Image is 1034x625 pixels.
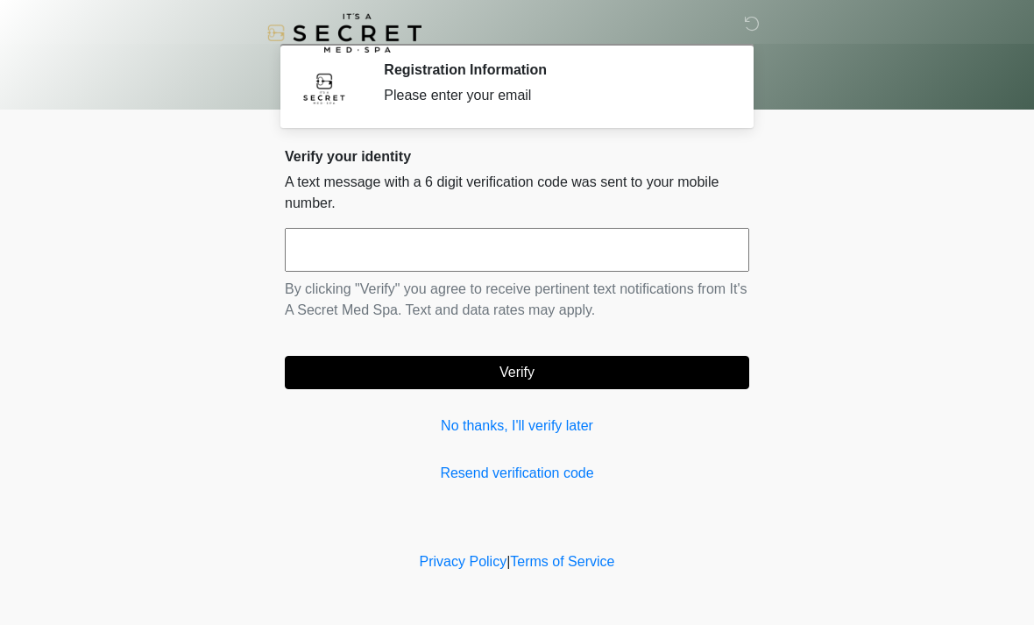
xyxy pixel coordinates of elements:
[510,554,614,569] a: Terms of Service
[298,61,351,114] img: Agent Avatar
[267,13,421,53] img: It's A Secret Med Spa Logo
[384,61,723,78] h2: Registration Information
[285,172,749,214] p: A text message with a 6 digit verification code was sent to your mobile number.
[285,148,749,165] h2: Verify your identity
[285,463,749,484] a: Resend verification code
[285,279,749,321] p: By clicking "Verify" you agree to receive pertinent text notifications from It's A Secret Med Spa...
[420,554,507,569] a: Privacy Policy
[384,85,723,106] div: Please enter your email
[285,356,749,389] button: Verify
[285,415,749,437] a: No thanks, I'll verify later
[506,554,510,569] a: |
